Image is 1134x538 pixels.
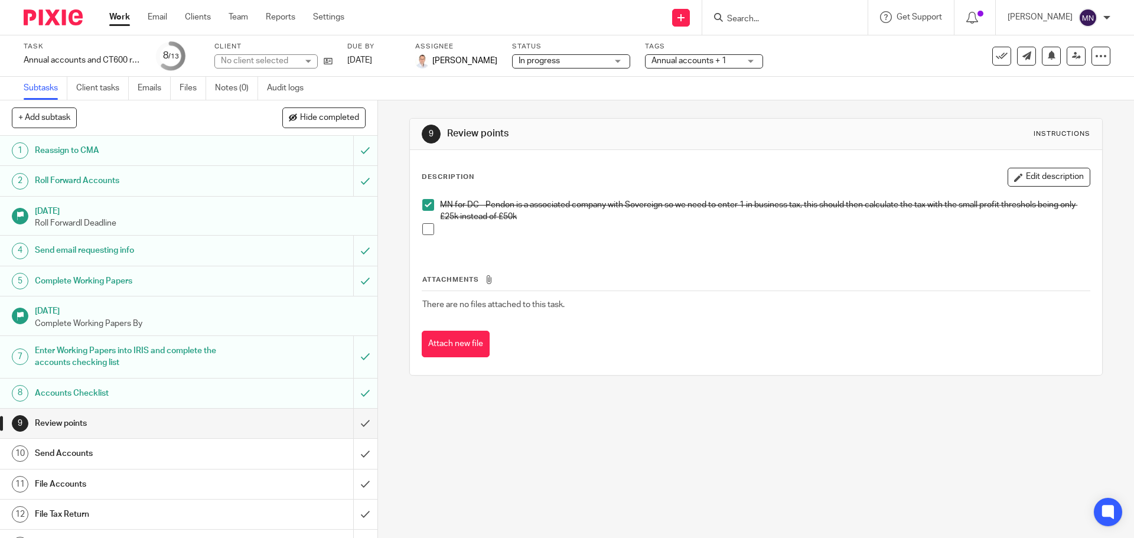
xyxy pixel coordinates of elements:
[12,445,28,462] div: 10
[415,54,429,69] img: accounting-firm-kent-will-wood-e1602855177279.jpg
[422,276,479,283] span: Attachments
[267,77,312,100] a: Audit logs
[35,302,366,317] h1: [DATE]
[163,49,179,63] div: 8
[185,11,211,23] a: Clients
[1018,31,1078,43] p: Task reassigned.
[35,318,366,330] p: Complete Working Papers By
[1008,168,1090,187] button: Edit description
[24,42,142,51] label: Task
[35,242,239,259] h1: Send email requesting info
[24,77,67,100] a: Subtasks
[422,301,565,309] span: There are no files attached to this task.
[229,11,248,23] a: Team
[35,506,239,523] h1: File Tax Return
[313,11,344,23] a: Settings
[422,125,441,144] div: 9
[266,11,295,23] a: Reports
[35,384,239,402] h1: Accounts Checklist
[138,77,171,100] a: Emails
[35,415,239,432] h1: Review points
[12,173,28,190] div: 2
[12,476,28,493] div: 11
[422,331,490,357] button: Attach new file
[422,172,474,182] p: Description
[12,107,77,128] button: + Add subtask
[35,217,366,229] p: Roll Forwardl Deadline
[651,57,726,65] span: Annual accounts + 1
[1034,129,1090,139] div: Instructions
[512,42,630,51] label: Status
[35,342,239,372] h1: Enter Working Papers into IRIS and complete the accounts checking list
[35,272,239,290] h1: Complete Working Papers
[415,42,497,51] label: Assignee
[215,77,258,100] a: Notes (0)
[35,172,239,190] h1: Roll Forward Accounts
[12,506,28,523] div: 12
[76,77,129,100] a: Client tasks
[35,445,239,462] h1: Send Accounts
[12,142,28,159] div: 1
[221,55,298,67] div: No client selected
[12,243,28,259] div: 4
[12,273,28,289] div: 5
[447,128,781,140] h1: Review points
[432,55,497,67] span: [PERSON_NAME]
[24,54,142,66] div: Annual accounts and CT600 return
[168,53,179,60] small: /13
[35,475,239,493] h1: File Accounts
[12,385,28,402] div: 8
[1078,8,1097,27] img: svg%3E
[12,348,28,365] div: 7
[519,57,560,65] span: In progress
[440,199,1089,223] p: MN for DC - Pendon is a associated company with Sovereign so we need to enter 1 in business tax, ...
[148,11,167,23] a: Email
[109,11,130,23] a: Work
[35,203,366,217] h1: [DATE]
[180,77,206,100] a: Files
[347,42,400,51] label: Due by
[35,142,239,159] h1: Reassign to CMA
[300,113,359,123] span: Hide completed
[24,9,83,25] img: Pixie
[347,56,372,64] span: [DATE]
[12,415,28,432] div: 9
[214,42,333,51] label: Client
[282,107,366,128] button: Hide completed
